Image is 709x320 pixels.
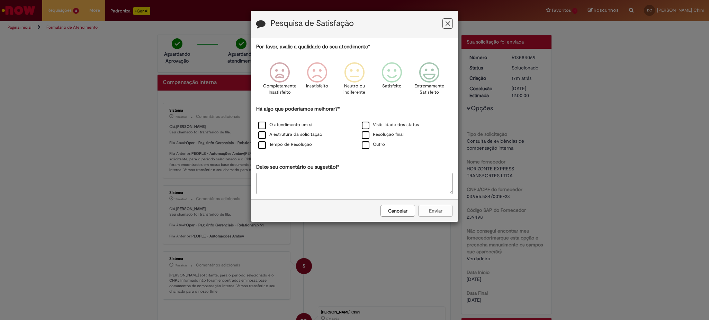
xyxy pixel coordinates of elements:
button: Cancelar [380,205,415,217]
div: Satisfeito [374,57,410,104]
div: Neutro ou indiferente [337,57,372,104]
label: Resolução final [362,131,404,138]
p: Neutro ou indiferente [342,83,367,96]
label: Por favor, avalie a qualidade do seu atendimento* [256,43,370,50]
p: Satisfeito [382,83,402,90]
label: Tempo de Resolução [258,141,312,148]
div: Insatisfeito [299,57,335,104]
div: Há algo que poderíamos melhorar?* [256,105,453,150]
label: Pesquisa de Satisfação [270,19,354,28]
label: Outro [362,141,385,148]
p: Insatisfeito [306,83,328,90]
div: Extremamente Satisfeito [412,57,447,104]
p: Extremamente Satisfeito [414,83,444,96]
label: Deixe seu comentário ou sugestão!* [256,163,339,171]
div: Completamente Insatisfeito [262,57,297,104]
p: Completamente Insatisfeito [263,83,296,96]
label: O atendimento em si [258,122,312,128]
label: A estrutura da solicitação [258,131,322,138]
label: Visibilidade dos status [362,122,419,128]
